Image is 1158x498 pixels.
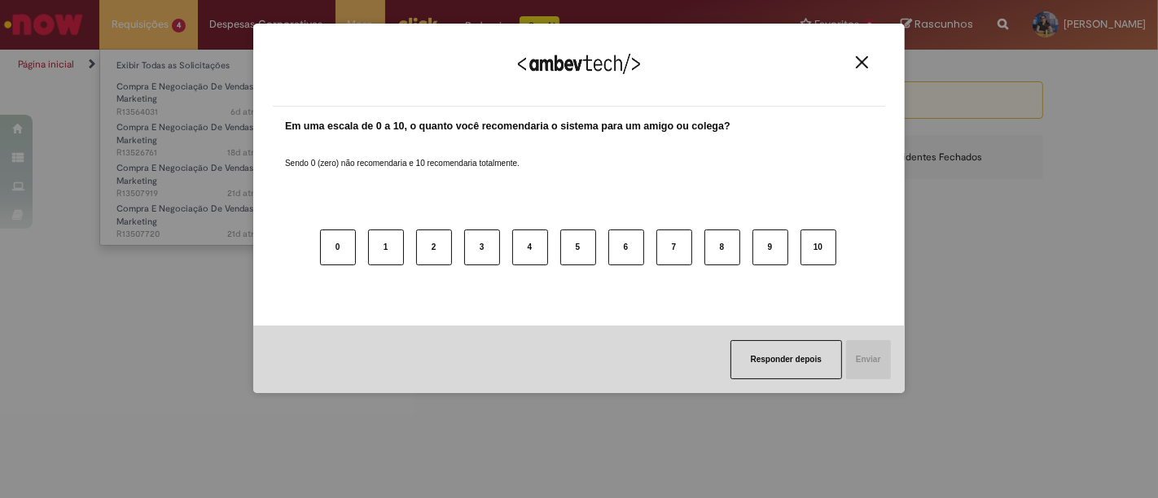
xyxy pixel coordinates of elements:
[320,229,356,265] button: 0
[608,229,644,265] button: 6
[560,229,596,265] button: 5
[851,55,873,69] button: Close
[730,340,842,379] button: Responder depois
[656,229,692,265] button: 7
[464,229,500,265] button: 3
[285,138,520,169] label: Sendo 0 (zero) não recomendaria e 10 recomendaria totalmente.
[704,229,740,265] button: 8
[285,119,730,134] label: Em uma escala de 0 a 10, o quanto você recomendaria o sistema para um amigo ou colega?
[752,229,788,265] button: 9
[856,56,868,68] img: Close
[518,54,640,74] img: Logo Ambevtech
[512,229,548,265] button: 4
[368,229,404,265] button: 1
[801,229,836,265] button: 10
[416,229,452,265] button: 2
